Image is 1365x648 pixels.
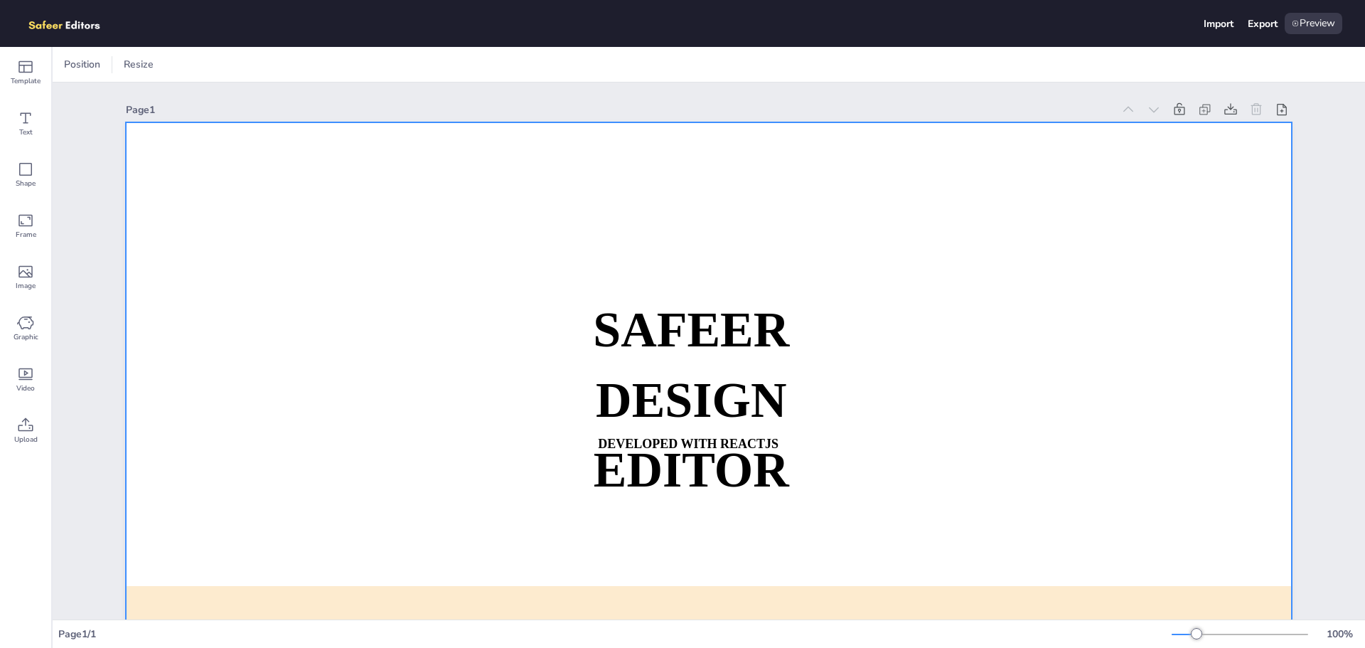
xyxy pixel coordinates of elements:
[594,373,789,497] strong: DESIGN EDITOR
[61,58,103,71] span: Position
[23,13,121,34] img: logo.png
[598,437,778,451] strong: DEVELOPED WITH REACTJS
[11,75,41,87] span: Template
[16,280,36,292] span: Image
[16,229,36,240] span: Frame
[1322,627,1356,641] div: 100 %
[1204,17,1233,31] div: Import
[58,627,1172,641] div: Page 1 / 1
[121,58,156,71] span: Resize
[1248,17,1278,31] div: Export
[14,331,38,343] span: Graphic
[16,383,35,394] span: Video
[126,103,1113,117] div: Page 1
[19,127,33,138] span: Text
[1285,13,1342,34] div: Preview
[14,434,38,445] span: Upload
[16,178,36,189] span: Shape
[593,303,789,358] strong: SAFEER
